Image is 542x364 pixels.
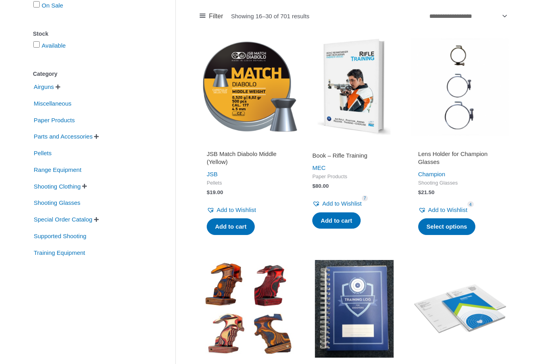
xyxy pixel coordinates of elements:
[33,182,81,189] a: Shooting Clothing
[33,116,75,123] a: Paper Products
[33,196,81,210] span: Shooting Glasses
[312,212,360,229] a: Add to cart: “Book - Rifle Training”
[207,171,218,177] a: JSB
[207,141,290,150] iframe: Customer reviews powered by Trustpilot
[418,189,434,195] bdi: 21.50
[207,189,223,195] bdi: 19.00
[312,173,396,180] span: Paper Products
[231,13,309,19] p: Showing 16–30 of 701 results
[305,260,403,358] img: Training Log for shooters
[418,189,421,195] span: $
[418,141,502,150] iframe: Customer reviews powered by Trustpilot
[217,206,256,213] span: Add to Wishlist
[305,38,403,136] img: Rifle Training
[33,130,93,143] span: Parts and Accessories
[33,68,152,80] div: Category
[33,246,86,260] span: Training Equipment
[94,217,99,222] span: 
[33,216,93,222] a: Special Order Catalog
[207,150,290,166] h2: JSB Match Diabolo Middle (Yellow)
[312,198,361,209] a: Add to Wishlist
[312,152,396,162] a: Book – Rifle Training
[418,150,502,169] a: Lens Holder for Champion Glasses
[94,134,99,139] span: 
[33,114,75,127] span: Paper Products
[33,28,152,40] div: Stock
[42,42,66,49] a: Available
[418,204,467,216] a: Add to Wishlist
[418,150,502,166] h2: Lens Holder for Champion Glasses
[312,183,329,189] bdi: 80.00
[200,38,297,136] img: JSB Match Diabolo Middle (Yellow)
[200,10,223,22] a: Filter
[33,213,93,226] span: Special Order Catalog
[33,97,72,110] span: Miscellaneous
[426,9,509,23] select: Shop order
[42,2,63,9] a: On Sale
[207,204,256,216] a: Add to Wishlist
[207,218,255,235] a: Add to cart: “JSB Match Diabolo Middle (Yellow)”
[33,83,55,90] a: Airguns
[418,171,445,177] a: Champion
[312,152,396,160] h2: Book – Rifle Training
[33,248,86,255] a: Training Equipment
[418,180,502,187] span: Shooting Glasses
[200,260,297,358] img: Rink Air Pistol Grip
[418,218,476,235] a: Select options for “Lens Holder for Champion Glasses”
[33,133,93,139] a: Parts and Accessories
[322,200,361,207] span: Add to Wishlist
[33,80,55,94] span: Airguns
[207,180,290,187] span: Pellets
[411,260,509,358] img: Shooting Notes
[362,195,368,201] span: 7
[411,38,509,136] img: Lens Holder for Champion Glasses
[209,10,223,22] span: Filter
[33,163,82,177] span: Range Equipment
[82,183,87,189] span: 
[33,199,81,206] a: Shooting Glasses
[33,149,52,156] a: Pellets
[312,141,396,150] iframe: Customer reviews powered by Trustpilot
[428,206,467,213] span: Add to Wishlist
[33,166,82,173] a: Range Equipment
[33,229,87,243] span: Supported Shooting
[312,164,325,171] a: MEC
[33,41,40,48] input: Available
[207,189,210,195] span: $
[207,150,290,169] a: JSB Match Diabolo Middle (Yellow)
[33,146,52,160] span: Pellets
[33,180,81,193] span: Shooting Clothing
[33,232,87,239] a: Supported Shooting
[312,183,315,189] span: $
[56,84,60,90] span: 
[33,100,72,106] a: Miscellaneous
[33,1,40,8] input: On Sale
[467,201,474,207] span: 4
